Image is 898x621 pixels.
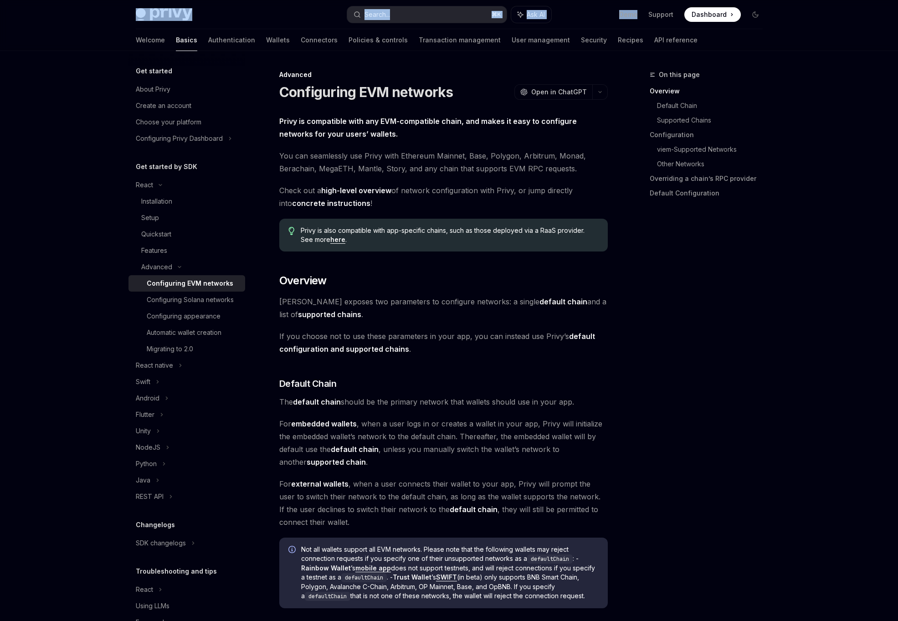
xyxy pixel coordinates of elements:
[136,84,170,95] div: About Privy
[650,128,770,142] a: Configuration
[147,311,221,322] div: Configuring appearance
[279,117,577,139] strong: Privy is compatible with any EVM-compatible chain, and makes it easy to configure networks for yo...
[531,87,587,97] span: Open in ChatGPT
[581,29,607,51] a: Security
[291,419,357,428] strong: embedded wallets
[307,457,366,467] strong: supported chain
[650,84,770,98] a: Overview
[128,324,245,341] a: Automatic wallet creation
[147,278,233,289] div: Configuring EVM networks
[648,10,673,19] a: Support
[147,294,234,305] div: Configuring Solana networks
[349,29,408,51] a: Policies & controls
[619,10,637,19] a: Demo
[141,212,159,223] div: Setup
[136,566,217,577] h5: Troubleshooting and tips
[291,479,349,488] strong: external wallets
[136,180,153,190] div: React
[512,29,570,51] a: User management
[684,7,741,22] a: Dashboard
[659,69,700,80] span: On this page
[450,505,498,514] strong: default chain
[657,98,770,113] a: Default Chain
[347,6,507,23] button: Search...⌘K
[657,142,770,157] a: viem-Supported Networks
[657,113,770,128] a: Supported Chains
[279,395,608,408] span: The should be the primary network that wallets should use in your app.
[136,491,164,502] div: REST API
[341,573,387,582] code: defaultChain
[657,157,770,171] a: Other Networks
[128,341,245,357] a: Migrating to 2.0
[293,397,341,406] strong: default chain
[527,554,573,564] code: defaultChain
[539,297,587,307] a: default chain
[208,29,255,51] a: Authentication
[279,417,608,468] span: For , when a user logs in or creates a wallet in your app, Privy will initialize the embedded wal...
[147,327,221,338] div: Automatic wallet creation
[136,66,172,77] h5: Get started
[292,199,370,208] a: concrete instructions
[330,236,345,244] a: here
[618,29,643,51] a: Recipes
[128,242,245,259] a: Features
[136,458,157,469] div: Python
[654,29,698,51] a: API reference
[176,29,197,51] a: Basics
[305,592,350,601] code: defaultChain
[301,29,338,51] a: Connectors
[136,100,191,111] div: Create an account
[136,584,153,595] div: React
[321,186,391,195] a: high-level overview
[136,600,169,611] div: Using LLMs
[128,226,245,242] a: Quickstart
[298,310,361,319] a: supported chains
[436,573,457,581] a: SWIFT
[128,193,245,210] a: Installation
[393,573,431,581] strong: Trust Wallet
[128,81,245,98] a: About Privy
[279,184,608,210] span: Check out a of network configuration with Privy, or jump directly into !
[279,377,337,390] span: Default Chain
[279,273,327,288] span: Overview
[141,196,172,207] div: Installation
[288,546,298,555] svg: Info
[266,29,290,51] a: Wallets
[511,6,551,23] button: Ask AI
[355,564,391,572] a: mobile app
[419,29,501,51] a: Transaction management
[288,227,295,235] svg: Tip
[136,519,175,530] h5: Changelogs
[331,445,379,454] strong: default chain
[492,11,501,18] span: ⌘ K
[136,442,160,453] div: NodeJS
[141,229,171,240] div: Quickstart
[136,360,173,371] div: React native
[301,545,599,601] span: Not all wallets support all EVM networks. Please note that the following wallets may reject conne...
[136,475,150,486] div: Java
[128,292,245,308] a: Configuring Solana networks
[136,426,151,436] div: Unity
[128,114,245,130] a: Choose your platform
[527,10,545,19] span: Ask AI
[279,70,608,79] div: Advanced
[307,457,366,467] a: supported chain
[128,275,245,292] a: Configuring EVM networks
[136,117,201,128] div: Choose your platform
[301,564,351,572] strong: Rainbow Wallet
[279,330,608,355] span: If you choose not to use these parameters in your app, you can instead use Privy’s .
[128,98,245,114] a: Create an account
[301,226,598,244] span: Privy is also compatible with app-specific chains, such as those deployed via a RaaS provider. Se...
[650,186,770,200] a: Default Configuration
[147,344,193,354] div: Migrating to 2.0
[141,245,167,256] div: Features
[136,161,197,172] h5: Get started by SDK
[279,477,608,529] span: For , when a user connects their wallet to your app, Privy will prompt the user to switch their n...
[136,133,223,144] div: Configuring Privy Dashboard
[279,149,608,175] span: You can seamlessly use Privy with Ethereum Mainnet, Base, Polygon, Arbitrum, Monad, Berachain, Me...
[279,295,608,321] span: [PERSON_NAME] exposes two parameters to configure networks: a single and a list of .
[141,262,172,272] div: Advanced
[136,393,159,404] div: Android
